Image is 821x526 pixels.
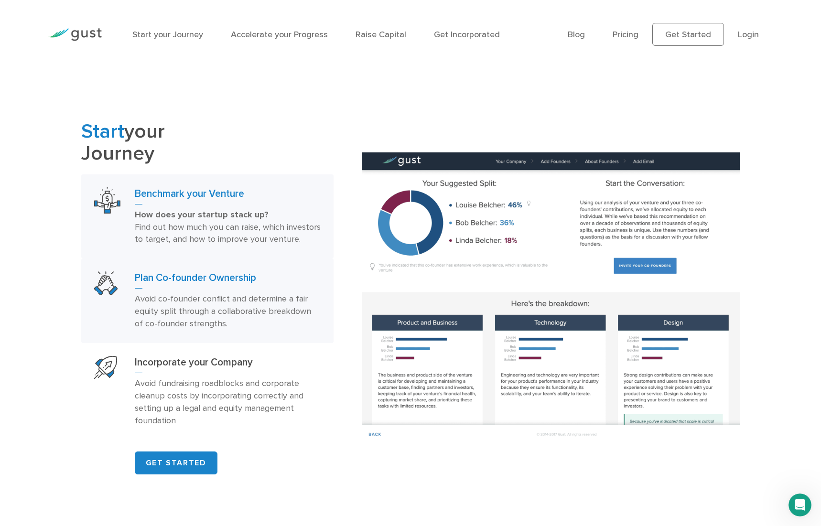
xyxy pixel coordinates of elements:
span: Messages [79,322,112,329]
span: If you are looking for guidance and growth opportunities, [PERSON_NAME] Mission Control can help ... [40,135,657,143]
img: Robert avatar [18,143,30,155]
a: Start your Journey [132,30,203,40]
p: Avoid co-founder conflict and determine a fair equity split through a collaborative breakdown of ... [135,293,321,330]
img: Benchmark Your Venture [94,187,120,214]
a: Raise Capital [356,30,406,40]
p: How can we help? [19,84,172,100]
a: Login [738,30,759,40]
img: logo [19,18,83,33]
span: Find out how much you can raise, which investors to target, and how to improve your venture. [135,222,321,245]
a: Get Started [652,23,724,46]
img: Launch avatar [22,136,34,147]
div: AI Agent and team can help [20,185,145,195]
div: Recent message [20,120,172,130]
img: Plan Co Founder Ownership [94,271,118,295]
a: Benchmark Your VentureBenchmark your VentureHow does your startup stack up? Find out how much you... [81,174,334,259]
div: • Just now [58,144,90,154]
img: Ryan avatar [26,143,38,155]
div: Will Gust Launch connect me with angel investors? [14,236,177,263]
a: Get Incorporated [434,30,500,40]
div: Will Gust Launch connect me with angel investors? [20,239,160,259]
a: Plan Co Founder OwnershipPlan Co-founder OwnershipAvoid co-founder conflict and determine a fair ... [81,258,334,343]
h2: your Journey [81,121,334,165]
img: Gust Logo [48,28,102,41]
a: Blog [568,30,585,40]
button: Search for help [14,213,177,232]
div: Applying to a specific group [14,291,177,309]
div: Applying to a specific group [20,295,160,305]
p: Hi there 👋 [19,68,172,84]
img: Plan Co-founder Relationships [362,152,740,443]
a: GET STARTED [135,451,217,474]
span: Start [81,119,124,143]
span: Home [21,322,43,329]
div: Ask a question [20,175,145,185]
h3: Benchmark your Venture [135,187,321,204]
a: Start Your CompanyIncorporate your CompanyAvoid fundraising roadblocks and corporate cleanup cost... [81,343,334,440]
h3: Plan Co-founder Ownership [135,271,321,289]
div: Recent messageLaunch avatarRobert avatarRyan avatarIf you are looking for guidance and growth opp... [10,112,182,162]
h3: Incorporate your Company [135,356,321,373]
img: Profile image for Ryan [114,15,133,34]
div: How Does Publishing a Company Profile Work? [14,263,177,291]
div: Gust [40,144,56,154]
a: Accelerate your Progress [231,30,328,40]
img: Start Your Company [94,356,117,379]
span: Help [151,322,167,329]
img: Profile image for Gust Helper [149,180,160,191]
span: Search for help [20,217,77,227]
div: Launch avatarRobert avatarRyan avatarIf you are looking for guidance and growth opportunities, [P... [10,127,181,162]
strong: How does your startup stack up? [135,210,269,220]
div: How Does Publishing a Company Profile Work? [20,267,160,287]
div: Ask a questionAI Agent and team can helpProfile image for Gust Helper [10,167,182,204]
img: Profile image for Robert [132,15,151,34]
a: Pricing [613,30,638,40]
button: Help [128,298,191,336]
img: Profile image for Launch [150,15,169,34]
iframe: Intercom live chat [789,494,811,516]
button: Messages [64,298,127,336]
p: Avoid fundraising roadblocks and corporate cleanup costs by incorporating correctly and setting u... [135,377,321,427]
